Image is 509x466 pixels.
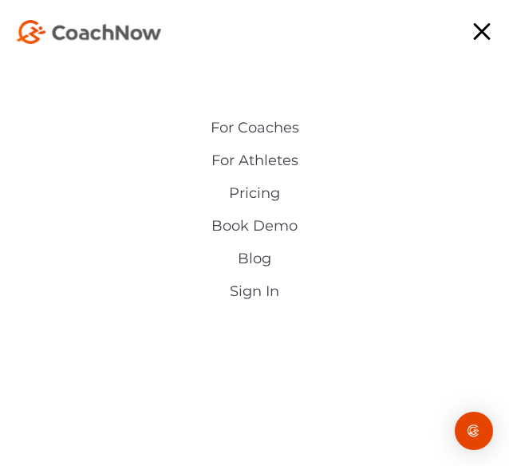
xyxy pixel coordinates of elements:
[71,251,438,267] a: Blog
[71,218,438,235] a: Book Demo
[455,412,493,450] div: Open Intercom Messenger
[71,152,438,169] a: For Athletes
[16,20,161,44] img: CoachNow Logo
[71,185,438,202] a: Pricing
[71,120,438,136] a: For Coaches
[71,283,438,300] a: Sign In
